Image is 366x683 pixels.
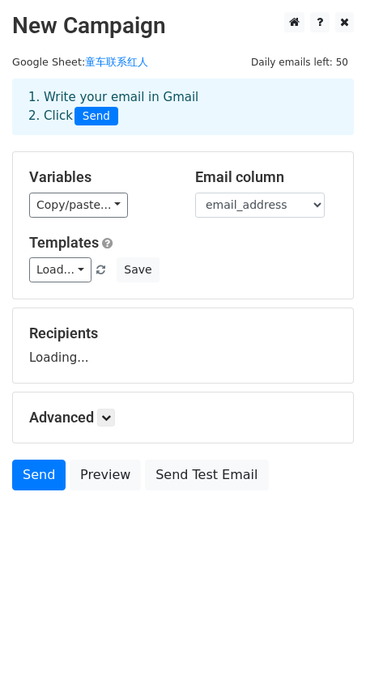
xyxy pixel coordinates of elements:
a: Copy/paste... [29,193,128,218]
h5: Email column [195,168,337,186]
h5: Variables [29,168,171,186]
div: Loading... [29,325,337,367]
a: 童车联系红人 [85,56,148,68]
div: 1. Write your email in Gmail 2. Click [16,88,350,125]
a: Send [12,460,66,490]
a: Templates [29,234,99,251]
small: Google Sheet: [12,56,148,68]
span: Send [74,107,118,126]
a: Load... [29,257,91,282]
span: Daily emails left: 50 [245,53,354,71]
h5: Recipients [29,325,337,342]
a: Send Test Email [145,460,268,490]
a: Preview [70,460,141,490]
button: Save [117,257,159,282]
h5: Advanced [29,409,337,426]
a: Daily emails left: 50 [245,56,354,68]
h2: New Campaign [12,12,354,40]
